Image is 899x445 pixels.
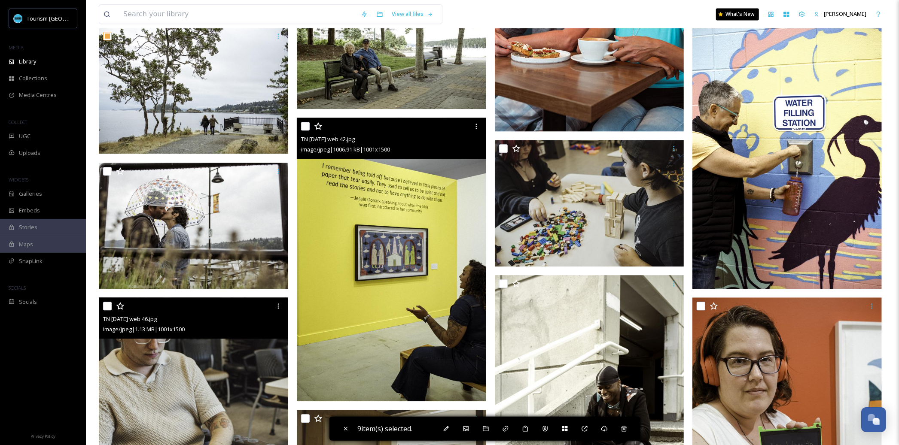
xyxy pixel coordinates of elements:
[297,118,486,401] img: TN Aug 2024 web 42.jpg
[301,135,355,143] span: TN [DATE] web 42.jpg
[301,145,390,153] span: image/jpeg | 1006.91 kB | 1001 x 1500
[387,6,438,22] a: View all files
[495,140,684,266] img: TN Aug 2024 web 45.jpg
[358,424,413,433] span: 9 item(s) selected.
[19,149,40,157] span: Uploads
[103,315,157,323] span: TN [DATE] web 46.jpg
[99,27,288,154] img: TN Aug 2024 prt 68.jpg
[27,14,104,22] span: Tourism [GEOGRAPHIC_DATA]
[810,6,871,22] a: [PERSON_NAME]
[716,8,759,20] a: What's New
[30,433,55,439] span: Privacy Policy
[9,119,27,125] span: COLLECT
[9,44,24,51] span: MEDIA
[30,430,55,441] a: Privacy Policy
[103,325,185,333] span: image/jpeg | 1.13 MB | 1001 x 1500
[692,5,882,289] img: TN Aug 2024 web 35.jpg
[861,407,886,432] button: Open Chat
[19,206,40,215] span: Embeds
[14,14,22,23] img: tourism_nanaimo_logo.jpeg
[19,58,36,66] span: Library
[99,163,288,289] img: TN Aug 2024 prt 84.jpg
[19,298,37,306] span: Socials
[19,74,47,82] span: Collections
[9,176,28,183] span: WIDGETS
[19,132,30,140] span: UGC
[19,223,37,231] span: Stories
[19,190,42,198] span: Galleries
[19,257,43,265] span: SnapLink
[19,91,57,99] span: Media Centres
[119,5,357,24] input: Search your library
[9,285,26,291] span: SOCIALS
[19,240,33,248] span: Maps
[824,10,866,18] span: [PERSON_NAME]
